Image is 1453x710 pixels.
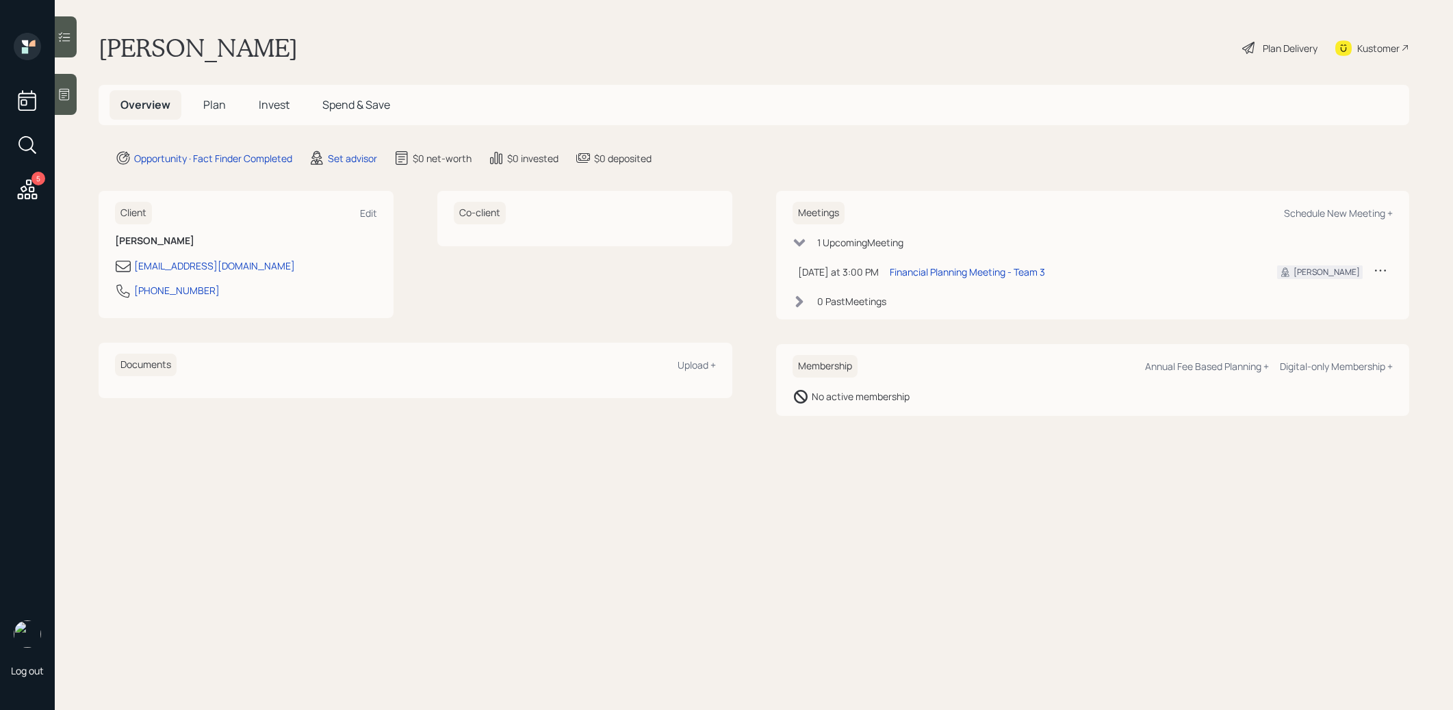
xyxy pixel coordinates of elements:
div: Digital-only Membership + [1280,360,1393,373]
span: Invest [259,97,290,112]
div: Kustomer [1357,41,1400,55]
h6: [PERSON_NAME] [115,235,377,247]
div: $0 deposited [594,151,652,166]
div: Financial Planning Meeting - Team 3 [890,265,1045,279]
div: $0 invested [507,151,558,166]
img: treva-nostdahl-headshot.png [14,620,41,648]
div: Plan Delivery [1263,41,1317,55]
div: Edit [360,207,377,220]
div: 5 [31,172,45,185]
div: [EMAIL_ADDRESS][DOMAIN_NAME] [134,259,295,273]
div: Set advisor [328,151,377,166]
h6: Membership [793,355,858,378]
div: $0 net-worth [413,151,472,166]
div: Schedule New Meeting + [1284,207,1393,220]
div: Opportunity · Fact Finder Completed [134,151,292,166]
span: Plan [203,97,226,112]
h6: Documents [115,354,177,376]
h6: Client [115,202,152,224]
div: 0 Past Meeting s [817,294,886,308]
h1: [PERSON_NAME] [99,33,298,63]
span: Overview [120,97,170,112]
div: Log out [11,664,44,677]
div: 1 Upcoming Meeting [817,235,903,250]
div: No active membership [812,389,910,404]
h6: Co-client [454,202,506,224]
div: [PERSON_NAME] [1294,266,1360,278]
h6: Meetings [793,202,845,224]
div: [DATE] at 3:00 PM [798,265,879,279]
div: Annual Fee Based Planning + [1145,360,1269,373]
div: Upload + [678,358,716,371]
div: [PHONE_NUMBER] [134,283,220,298]
span: Spend & Save [322,97,390,112]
